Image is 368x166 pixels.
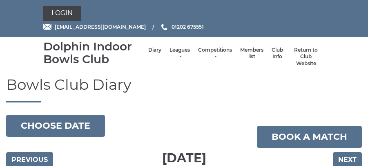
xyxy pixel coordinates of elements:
a: Return to Club Website [291,47,321,67]
a: Club Info [272,47,283,60]
span: [EMAIL_ADDRESS][DOMAIN_NAME] [55,24,146,30]
h1: Bowls Club Diary [6,77,362,102]
button: Choose date [6,115,105,137]
div: Dolphin Indoor Bowls Club [43,40,145,66]
span: 01202 675551 [172,24,204,30]
img: Phone us [161,24,167,30]
a: Members list [240,47,263,60]
a: Leagues [170,47,190,60]
a: Competitions [198,47,232,60]
a: Email [EMAIL_ADDRESS][DOMAIN_NAME] [43,23,146,31]
a: Diary [148,47,161,54]
a: Phone us 01202 675551 [160,23,204,31]
img: Email [43,24,51,30]
a: Book a match [257,126,362,148]
a: Login [43,6,81,21]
